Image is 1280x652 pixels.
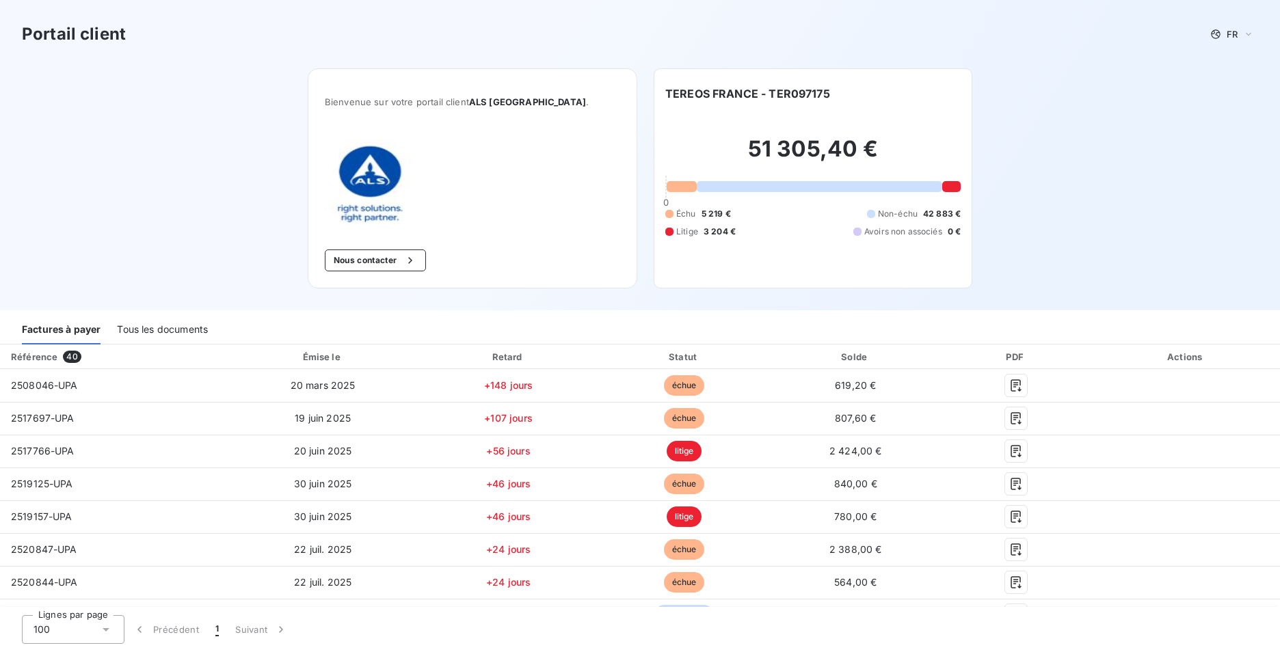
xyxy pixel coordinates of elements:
span: 2517766-UPA [11,445,75,457]
span: +46 jours [486,511,531,522]
span: 22 juil. 2025 [294,543,351,555]
span: litige [667,441,702,461]
div: Tous les documents [117,316,208,344]
span: 564,00 € [834,576,877,588]
span: 2 424,00 € [829,445,882,457]
span: FR [1227,29,1238,40]
span: Bienvenue sur votre portail client . [325,96,620,107]
button: 1 [207,615,227,644]
div: Référence [11,351,57,362]
span: 42 883 € [923,208,961,220]
h6: TEREOS FRANCE - TER097175 [665,85,830,102]
span: +148 jours [484,379,533,391]
div: Statut [600,350,769,364]
div: Retard [423,350,595,364]
span: 1 [215,623,219,636]
span: 100 [34,623,50,636]
span: 0 [663,197,669,208]
span: 0 € [948,226,961,238]
span: Litige [676,226,698,238]
span: 2508046-UPA [11,379,78,391]
span: 30 juin 2025 [294,478,352,489]
span: 619,20 € [835,379,876,391]
span: 3 204 € [704,226,736,238]
span: 22 juil. 2025 [294,576,351,588]
span: 2519157-UPA [11,511,72,522]
span: 807,60 € [835,412,876,424]
div: PDF [943,350,1089,364]
span: 20 mars 2025 [291,379,356,391]
div: Actions [1095,350,1277,364]
span: ALS [GEOGRAPHIC_DATA] [469,96,586,107]
div: Factures à payer [22,316,101,344]
span: 780,00 € [834,511,877,522]
h2: 51 305,40 € [665,135,961,176]
span: 2 388,00 € [829,543,882,555]
span: échue [664,474,705,494]
span: 2519125-UPA [11,478,73,489]
span: échue [664,375,705,396]
h3: Portail client [22,22,126,46]
span: échue [664,539,705,560]
span: 2520847-UPA [11,543,77,555]
span: 2517697-UPA [11,412,75,424]
span: +24 jours [486,543,531,555]
div: Solde [773,350,937,364]
span: 840,00 € [834,478,877,489]
button: Précédent [124,615,207,644]
span: 40 [63,351,81,363]
span: 19 juin 2025 [295,412,351,424]
span: échue [664,408,705,429]
span: échue [664,572,705,593]
div: Émise le [229,350,417,364]
img: Company logo [325,140,412,228]
span: +46 jours [486,478,531,489]
span: 30 juin 2025 [294,511,352,522]
span: Avoirs non associés [864,226,942,238]
span: Échu [676,208,696,220]
button: Nous contacter [325,249,426,271]
span: +56 jours [486,445,530,457]
span: 5 219 € [702,208,731,220]
span: Non-échu [878,208,918,220]
span: +24 jours [486,576,531,588]
span: +107 jours [484,412,533,424]
button: Suivant [227,615,296,644]
span: litige [667,506,702,527]
span: non-échue [654,605,714,625]
span: 20 juin 2025 [294,445,352,457]
span: 2520844-UPA [11,576,78,588]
